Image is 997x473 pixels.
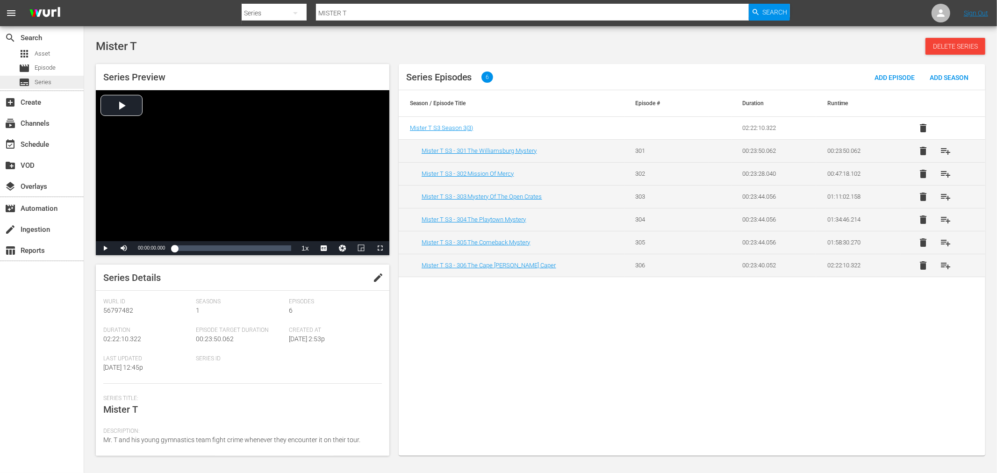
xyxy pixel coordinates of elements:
td: 00:23:44.056 [732,231,816,254]
td: 00:23:44.056 [732,185,816,208]
span: 00:23:50.062 [196,335,234,343]
span: 6 [481,72,493,83]
a: Mister T S3 - 301 The Williamsburg Mystery [422,147,537,154]
div: Video Player [96,90,389,255]
span: playlist_add [940,168,951,179]
span: playlist_add [940,145,951,157]
span: Overlays [5,181,16,192]
span: Duration [103,327,192,334]
a: Mister T S3 - 306 The Cape [PERSON_NAME] Caper [422,262,556,269]
td: 00:23:40.052 [732,254,816,277]
button: Playback Rate [296,241,315,255]
span: Delete Series [925,43,985,50]
button: delete [912,231,934,254]
span: edit [373,272,384,283]
button: Add Episode [867,69,922,86]
button: delete [912,208,934,231]
td: 02:22:10.322 [816,254,901,277]
span: Last Updated [103,355,192,363]
button: Add Season [922,69,976,86]
td: 00:47:18.102 [816,162,901,185]
span: Mister T [103,404,138,415]
span: 00:00:00.000 [138,245,165,251]
span: Series [19,77,30,88]
span: Ingestion [5,224,16,235]
td: 01:58:30.270 [816,231,901,254]
span: Search [763,4,788,21]
span: delete [918,168,929,179]
button: Captions [315,241,333,255]
td: 00:23:50.062 [732,139,816,162]
td: 01:11:02.158 [816,185,901,208]
button: Jump To Time [333,241,352,255]
button: edit [367,266,389,289]
span: Asset [35,49,50,58]
button: playlist_add [934,140,957,162]
span: Add Season [922,74,976,81]
button: Picture-in-Picture [352,241,371,255]
span: 6 [289,307,293,314]
span: VOD [5,160,16,171]
span: delete [918,214,929,225]
span: playlist_add [940,214,951,225]
span: [DATE] 2:53p [289,335,325,343]
button: delete [912,163,934,185]
a: Mister T S3 - 304 The Playtown Mystery [422,216,526,223]
button: delete [912,117,934,139]
td: 301 [624,139,709,162]
span: menu [6,7,17,19]
td: 305 [624,231,709,254]
td: 00:23:50.062 [816,139,901,162]
button: playlist_add [934,163,957,185]
td: 00:23:44.056 [732,208,816,231]
span: Series [35,78,51,87]
span: Episode Target Duration [196,327,285,334]
a: Mister T S3 - 305 The Comeback Mystery [422,239,531,246]
button: playlist_add [934,254,957,277]
td: 00:23:28.040 [732,162,816,185]
td: 302 [624,162,709,185]
span: Automation [5,203,16,214]
span: Create [5,97,16,108]
span: Series Episodes [406,72,472,83]
span: Episodes [289,298,377,306]
span: Series Title: [103,395,377,402]
a: Sign Out [964,9,988,17]
span: Mr. T and his young gymnastics team fight crime whenever they encounter it on their tour. [103,436,360,444]
span: Wurl Id [103,298,192,306]
a: Mister T S3 - 302 Mission Of Mercy [422,170,514,177]
span: playlist_add [940,260,951,271]
span: playlist_add [940,191,951,202]
button: Play [96,241,115,255]
span: Created At [289,327,377,334]
span: delete [918,260,929,271]
td: 02:22:10.322 [732,117,816,140]
th: Season / Episode Title [399,90,624,116]
span: Schedule [5,139,16,150]
button: playlist_add [934,208,957,231]
span: 1 [196,307,200,314]
span: 56797482 [103,307,133,314]
span: delete [918,122,929,134]
th: Duration [732,90,816,116]
span: delete [918,237,929,248]
button: delete [912,254,934,277]
span: Search [5,32,16,43]
th: Episode # [624,90,709,116]
span: Episode [19,63,30,74]
div: Progress Bar [174,245,291,251]
span: delete [918,145,929,157]
button: delete [912,140,934,162]
span: playlist_add [940,237,951,248]
button: playlist_add [934,231,957,254]
span: Series Details [103,272,161,283]
td: 01:34:46.214 [816,208,901,231]
img: ans4CAIJ8jUAAAAAAAAAAAAAAAAAAAAAAAAgQb4GAAAAAAAAAAAAAAAAAAAAAAAAJMjXAAAAAAAAAAAAAAAAAAAAAAAAgAT5G... [22,2,67,24]
th: Runtime [816,90,901,116]
span: Channels [5,118,16,129]
span: delete [918,191,929,202]
span: Mister T [96,40,137,53]
span: [DATE] 12:45p [103,364,143,371]
td: 303 [624,185,709,208]
button: Mute [115,241,133,255]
